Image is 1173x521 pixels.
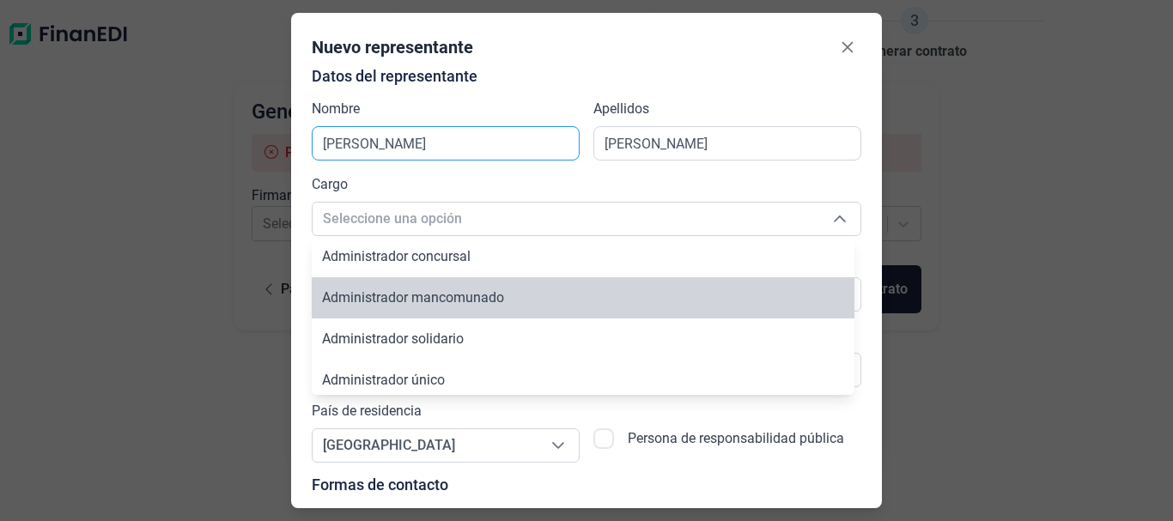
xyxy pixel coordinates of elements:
li: Administrador mancomunado [312,277,854,318]
span: [GEOGRAPHIC_DATA] [313,429,538,462]
li: Administrador concursal [312,236,854,277]
div: Seleccione una opción [538,429,579,462]
div: Seleccione una opción [819,203,860,235]
span: Administrador concursal [322,248,471,264]
label: Cargo [312,174,348,195]
span: Administrador mancomunado [322,289,504,306]
button: Close [834,33,861,61]
div: Nuevo representante [312,35,473,59]
p: Formas de contacto [312,476,861,494]
span: Administrador único [322,372,445,388]
label: País de residencia [312,401,422,421]
label: Nombre [312,99,360,119]
span: Administrador solidario [322,330,464,347]
label: Persona de responsabilidad pública [628,428,844,463]
span: Seleccione una opción [313,203,819,235]
li: Administrador único [312,360,854,401]
li: Administrador solidario [312,318,854,360]
label: Apellidos [593,99,649,119]
p: Datos del representante [312,68,861,85]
